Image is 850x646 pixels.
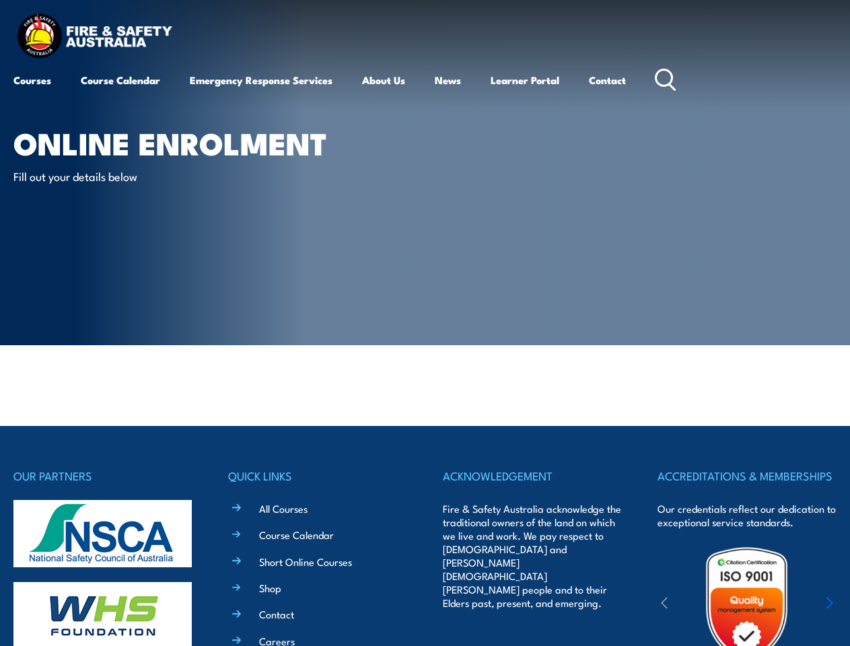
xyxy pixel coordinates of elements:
img: nsca-logo-footer [13,500,192,567]
a: Courses [13,64,51,96]
p: Fire & Safety Australia acknowledge the traditional owners of the land on which we live and work.... [443,502,622,610]
a: All Courses [259,501,308,515]
p: Our credentials reflect our dedication to exceptional service standards. [658,502,837,529]
a: Contact [589,64,626,96]
h4: ACKNOWLEDGEMENT [443,466,622,485]
a: Course Calendar [259,528,334,542]
a: Short Online Courses [259,554,352,569]
h4: QUICK LINKS [228,466,407,485]
a: About Us [362,64,405,96]
h4: OUR PARTNERS [13,466,192,485]
h1: Online Enrolment [13,129,346,155]
a: Learner Portal [491,64,559,96]
a: Emergency Response Services [190,64,332,96]
a: Shop [259,581,281,595]
a: Course Calendar [81,64,160,96]
p: Fill out your details below [13,168,259,184]
a: News [435,64,461,96]
a: Contact [259,607,294,621]
h4: ACCREDITATIONS & MEMBERSHIPS [658,466,837,485]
